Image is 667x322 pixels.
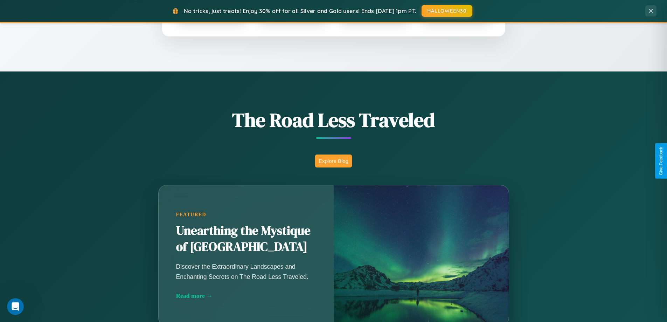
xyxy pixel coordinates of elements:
span: No tricks, just treats! Enjoy 30% off for all Silver and Gold users! Ends [DATE] 1pm PT. [184,7,416,14]
button: HALLOWEEN30 [422,5,472,17]
iframe: Intercom live chat [7,298,24,315]
div: Featured [176,212,316,218]
h1: The Road Less Traveled [124,107,544,133]
div: Give Feedback [659,147,663,175]
div: Read more → [176,292,316,300]
button: Explore Blog [315,155,352,167]
h2: Unearthing the Mystique of [GEOGRAPHIC_DATA] [176,223,316,255]
p: Discover the Extraordinary Landscapes and Enchanting Secrets on The Road Less Traveled. [176,262,316,281]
